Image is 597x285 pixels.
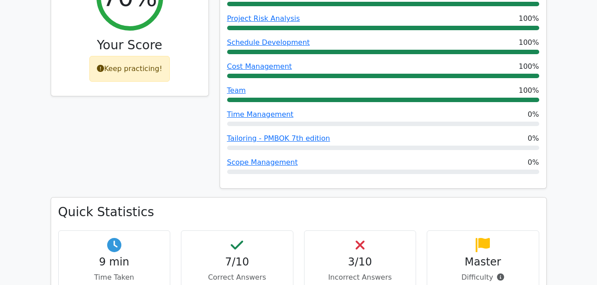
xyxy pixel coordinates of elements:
h3: Your Score [58,38,201,53]
span: 0% [528,109,539,120]
span: 100% [519,13,539,24]
p: Difficulty [434,272,532,283]
a: Tailoring - PMBOK 7th edition [227,134,330,142]
span: 0% [528,157,539,168]
h4: 7/10 [188,256,286,269]
h4: 9 min [66,256,163,269]
a: Schedule Development [227,38,310,47]
a: Time Management [227,110,294,119]
div: Keep practicing! [89,56,170,82]
h3: Quick Statistics [58,205,539,220]
span: 100% [519,37,539,48]
a: Scope Management [227,158,298,166]
a: Team [227,86,246,95]
a: Cost Management [227,62,292,71]
p: Correct Answers [188,272,286,283]
span: 100% [519,85,539,96]
h4: Master [434,256,532,269]
span: 0% [528,133,539,144]
span: 100% [519,61,539,72]
p: Incorrect Answers [312,272,409,283]
p: Time Taken [66,272,163,283]
h4: 3/10 [312,256,409,269]
a: Project Risk Analysis [227,14,300,23]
